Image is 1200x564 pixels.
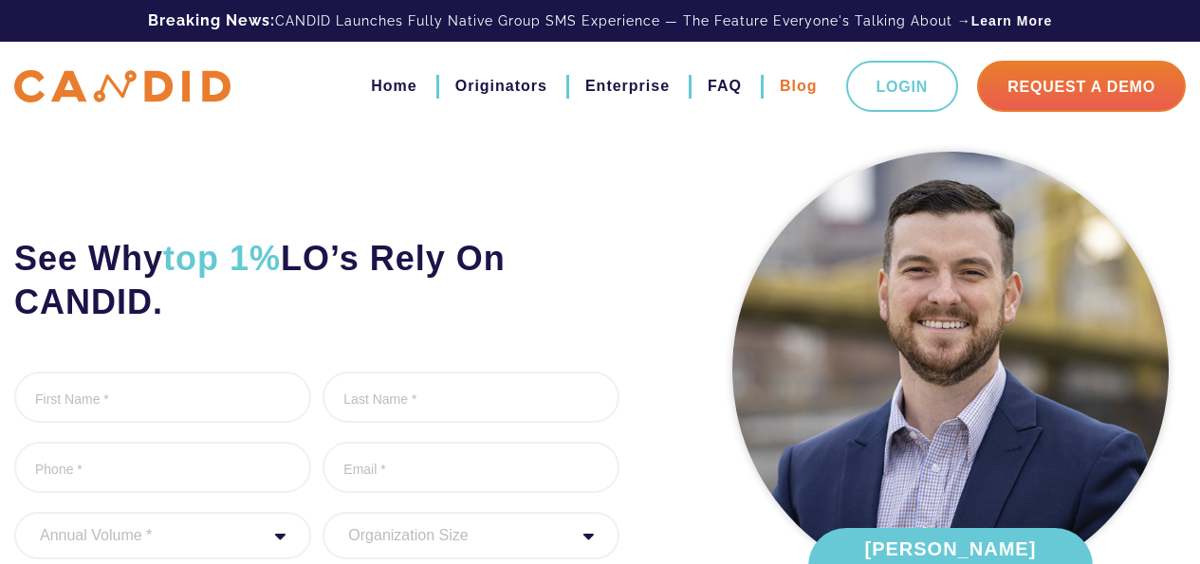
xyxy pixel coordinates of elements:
input: First Name * [14,372,311,423]
a: FAQ [708,70,742,102]
a: Originators [455,70,547,102]
input: Phone * [14,442,311,493]
a: Login [846,61,959,112]
a: Learn More [971,11,1052,30]
span: top 1% [163,239,281,278]
a: Request A Demo [977,61,1186,112]
a: Home [371,70,416,102]
a: Enterprise [585,70,670,102]
img: CANDID APP [14,70,231,103]
input: Email * [323,442,619,493]
b: Breaking News: [148,11,275,29]
h2: See Why LO’s Rely On CANDID. [14,237,619,324]
input: Last Name * [323,372,619,423]
a: Blog [780,70,818,102]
